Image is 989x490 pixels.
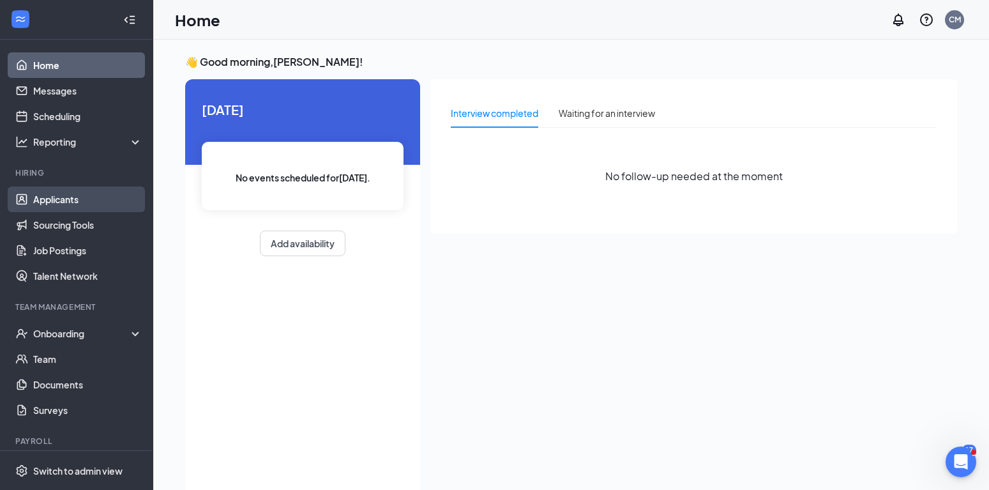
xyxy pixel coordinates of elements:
div: Interview completed [451,106,538,120]
div: Switch to admin view [33,464,123,477]
a: Talent Network [33,263,142,289]
div: Reporting [33,135,143,148]
svg: Settings [15,464,28,477]
iframe: Intercom live chat [946,447,976,477]
div: 17 [962,445,976,456]
span: No events scheduled for [DATE] . [236,171,370,185]
a: Messages [33,78,142,103]
div: Hiring [15,167,140,178]
div: Onboarding [33,327,132,340]
div: Waiting for an interview [559,106,655,120]
span: No follow-up needed at the moment [605,168,783,184]
svg: Analysis [15,135,28,148]
a: Surveys [33,397,142,423]
a: Sourcing Tools [33,212,142,238]
h3: 👋 Good morning, [PERSON_NAME] ! [185,55,957,69]
button: Add availability [260,231,345,256]
svg: QuestionInfo [919,12,934,27]
a: Team [33,346,142,372]
svg: UserCheck [15,327,28,340]
a: Applicants [33,187,142,212]
span: [DATE] [202,100,404,119]
h1: Home [175,9,220,31]
div: CM [949,14,961,25]
a: Home [33,52,142,78]
a: Documents [33,372,142,397]
div: Team Management [15,302,140,312]
div: Payroll [15,436,140,447]
a: Job Postings [33,238,142,263]
a: Scheduling [33,103,142,129]
svg: Notifications [891,12,906,27]
svg: Collapse [123,13,136,26]
svg: WorkstreamLogo [14,13,27,26]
